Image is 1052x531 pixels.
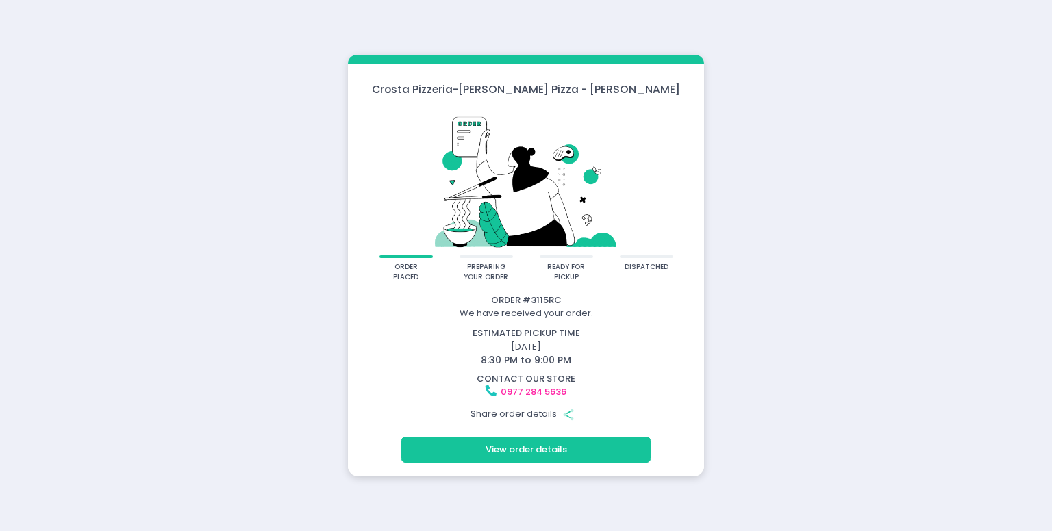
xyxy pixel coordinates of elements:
[481,353,571,367] span: 8:30 PM to 9:00 PM
[544,262,588,282] div: ready for pickup
[464,262,508,282] div: preparing your order
[342,326,711,367] div: [DATE]
[384,262,428,282] div: order placed
[350,326,702,340] div: estimated pickup time
[350,307,702,320] div: We have received your order.
[350,401,702,427] div: Share order details
[348,81,704,97] div: Crosta Pizzeria - [PERSON_NAME] Pizza - [PERSON_NAME]
[350,294,702,307] div: Order # 3115RC
[401,437,651,463] button: View order details
[350,372,702,386] div: contact our store
[366,106,686,255] img: talkie
[501,385,566,398] a: 0977 284 5636
[625,262,668,272] div: dispatched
